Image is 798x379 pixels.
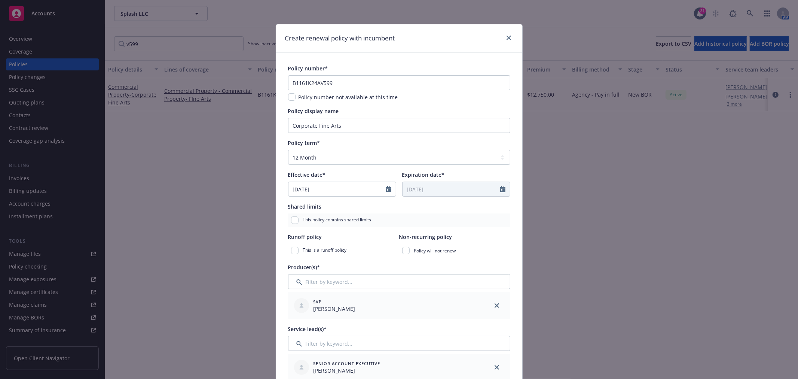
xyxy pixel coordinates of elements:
div: This policy contains shared limits [288,213,510,227]
span: Shared limits [288,203,322,210]
span: Producer(s)* [288,264,320,271]
span: [PERSON_NAME] [314,367,380,375]
span: Expiration date* [402,171,445,178]
span: Runoff policy [288,233,322,240]
span: Policy display name [288,107,339,115]
span: SVP [314,298,355,305]
input: MM/DD/YYYY [288,182,386,196]
span: Non-recurring policy [399,233,452,240]
a: close [492,363,501,372]
input: MM/DD/YYYY [403,182,500,196]
span: Senior Account Executive [314,360,380,367]
svg: Calendar [500,186,505,192]
a: close [504,33,513,42]
svg: Calendar [386,186,391,192]
a: close [492,301,501,310]
input: Filter by keyword... [288,274,510,289]
input: Filter by keyword... [288,336,510,351]
span: [PERSON_NAME] [314,305,355,313]
div: This is a runoff policy [288,244,399,257]
div: Policy will not renew [399,244,510,257]
span: Effective date* [288,171,326,178]
span: Policy number* [288,65,328,72]
span: Policy number not available at this time [299,94,398,101]
h1: Create renewal policy with incumbent [285,33,395,43]
span: Policy term* [288,139,320,146]
span: Service lead(s)* [288,325,327,333]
